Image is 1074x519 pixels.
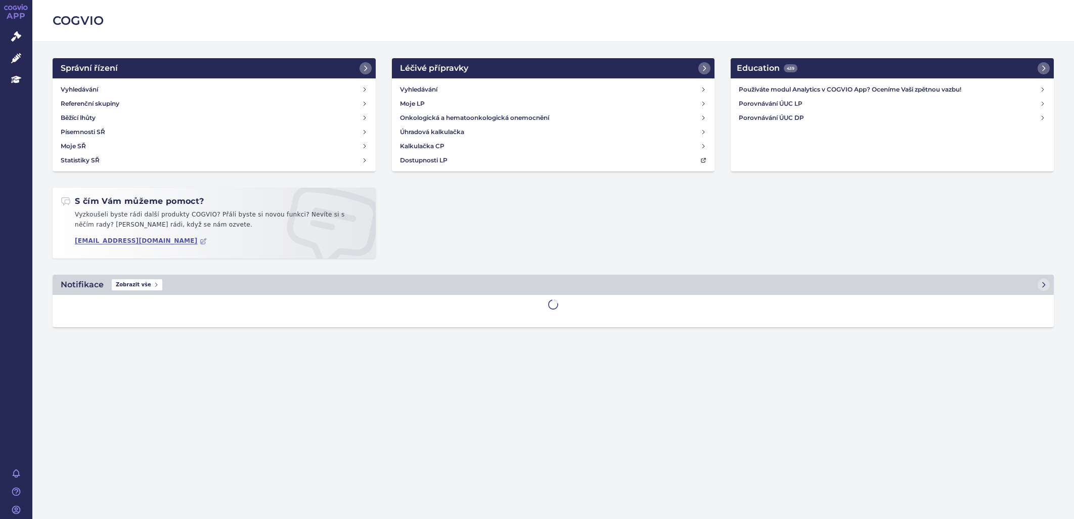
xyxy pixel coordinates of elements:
[53,58,376,78] a: Správní řízení
[61,210,368,234] p: Vyzkoušeli byste rádi další produkty COGVIO? Přáli byste si novou funkci? Nevíte si s něčím rady?...
[61,155,100,165] h4: Statistiky SŘ
[61,141,86,151] h4: Moje SŘ
[61,127,105,137] h4: Písemnosti SŘ
[61,279,104,291] h2: Notifikace
[735,97,1050,111] a: Porovnávání ÚUC LP
[400,62,468,74] h2: Léčivé přípravky
[396,97,711,111] a: Moje LP
[396,139,711,153] a: Kalkulačka CP
[57,82,372,97] a: Vyhledávání
[112,279,162,290] span: Zobrazit vše
[61,99,119,109] h4: Referenční skupiny
[735,82,1050,97] a: Používáte modul Analytics v COGVIO App? Oceníme Vaši zpětnou vazbu!
[400,155,447,165] h4: Dostupnosti LP
[57,111,372,125] a: Běžící lhůty
[61,113,96,123] h4: Běžící lhůty
[61,196,204,207] h2: S čím Vám můžeme pomoct?
[61,84,98,95] h4: Vyhledávání
[400,141,444,151] h4: Kalkulačka CP
[784,64,797,72] span: 439
[739,113,1040,123] h4: Porovnávání ÚUC DP
[400,84,437,95] h4: Vyhledávání
[53,275,1054,295] a: NotifikaceZobrazit vše
[731,58,1054,78] a: Education439
[61,62,118,74] h2: Správní řízení
[57,153,372,167] a: Statistiky SŘ
[739,99,1040,109] h4: Porovnávání ÚUC LP
[735,111,1050,125] a: Porovnávání ÚUC DP
[75,237,207,245] a: [EMAIL_ADDRESS][DOMAIN_NAME]
[400,127,464,137] h4: Úhradová kalkulačka
[53,12,1054,29] h2: COGVIO
[396,125,711,139] a: Úhradová kalkulačka
[392,58,715,78] a: Léčivé přípravky
[737,62,797,74] h2: Education
[396,111,711,125] a: Onkologická a hematoonkologická onemocnění
[57,97,372,111] a: Referenční skupiny
[57,139,372,153] a: Moje SŘ
[396,82,711,97] a: Vyhledávání
[400,113,549,123] h4: Onkologická a hematoonkologická onemocnění
[400,99,425,109] h4: Moje LP
[396,153,711,167] a: Dostupnosti LP
[739,84,1040,95] h4: Používáte modul Analytics v COGVIO App? Oceníme Vaši zpětnou vazbu!
[57,125,372,139] a: Písemnosti SŘ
